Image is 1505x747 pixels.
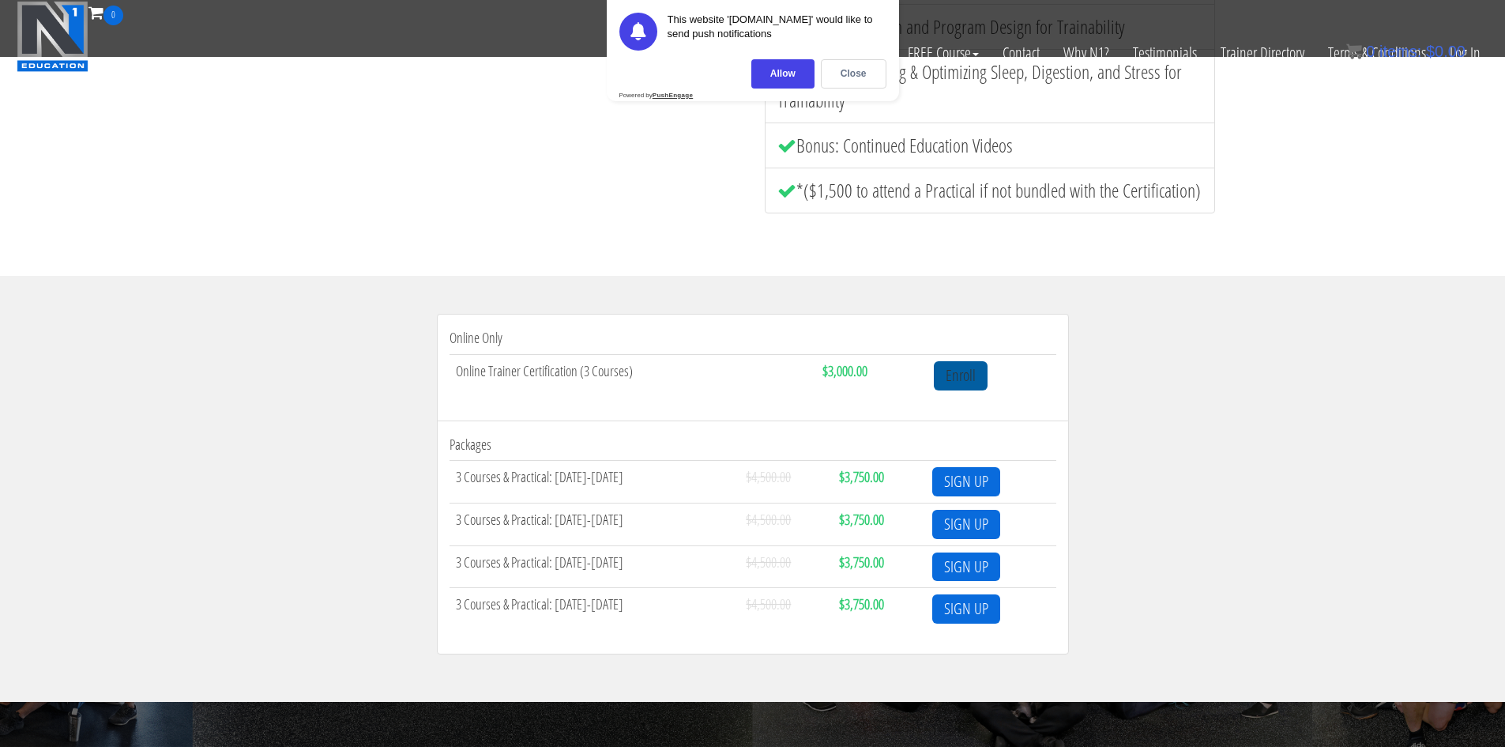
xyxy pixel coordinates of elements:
img: n1-education [17,1,88,72]
strong: $3,750.00 [839,510,884,529]
span: items: [1379,43,1421,60]
td: 3 Courses & Practical: [DATE]-[DATE] [450,461,740,504]
span: $ [1426,43,1435,60]
a: Contact [991,25,1052,81]
h4: Online Only [450,330,1056,346]
li: Course: Assessing & Optimizing Sleep, Digestion, and Stress for Trainability [765,49,1215,123]
a: Log In [1438,25,1492,81]
a: SIGN UP [932,594,1000,624]
div: Powered by [619,92,694,99]
li: *($1,500 to attend a Practical if not bundled with the Certification) [765,168,1215,213]
td: $4,500.00 [739,461,833,504]
bdi: 0.00 [1426,43,1465,60]
span: 0 [103,6,123,25]
td: 3 Courses & Practical: [DATE]-[DATE] [450,588,740,630]
a: 0 [88,2,123,23]
a: Testimonials [1121,25,1209,81]
td: $4,500.00 [739,588,833,630]
strong: $3,750.00 [839,594,884,613]
div: Allow [751,59,815,89]
a: Terms & Conditions [1316,25,1438,81]
a: Why N1? [1052,25,1121,81]
a: Enroll [934,361,988,390]
a: FREE Course [896,25,991,81]
a: SIGN UP [932,467,1000,496]
strong: $3,000.00 [822,361,867,380]
a: SIGN UP [932,510,1000,539]
a: Trainer Directory [1209,25,1316,81]
li: Bonus: Continued Education Videos [765,123,1215,168]
a: 0 items: $0.00 [1346,43,1465,60]
span: 0 [1366,43,1375,60]
strong: $3,750.00 [839,553,884,572]
a: SIGN UP [932,553,1000,582]
td: 3 Courses & Practical: [DATE]-[DATE] [450,504,740,546]
h4: Packages [450,437,1056,453]
td: $4,500.00 [739,504,833,546]
img: icon11.png [1346,43,1362,59]
td: 3 Courses & Practical: [DATE]-[DATE] [450,545,740,588]
td: Online Trainer Certification (3 Courses) [450,354,816,396]
strong: PushEngage [653,92,693,99]
strong: $3,750.00 [839,467,884,486]
div: Close [821,59,886,89]
td: $4,500.00 [739,545,833,588]
div: This website '[DOMAIN_NAME]' would like to send push notifications [668,13,886,51]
